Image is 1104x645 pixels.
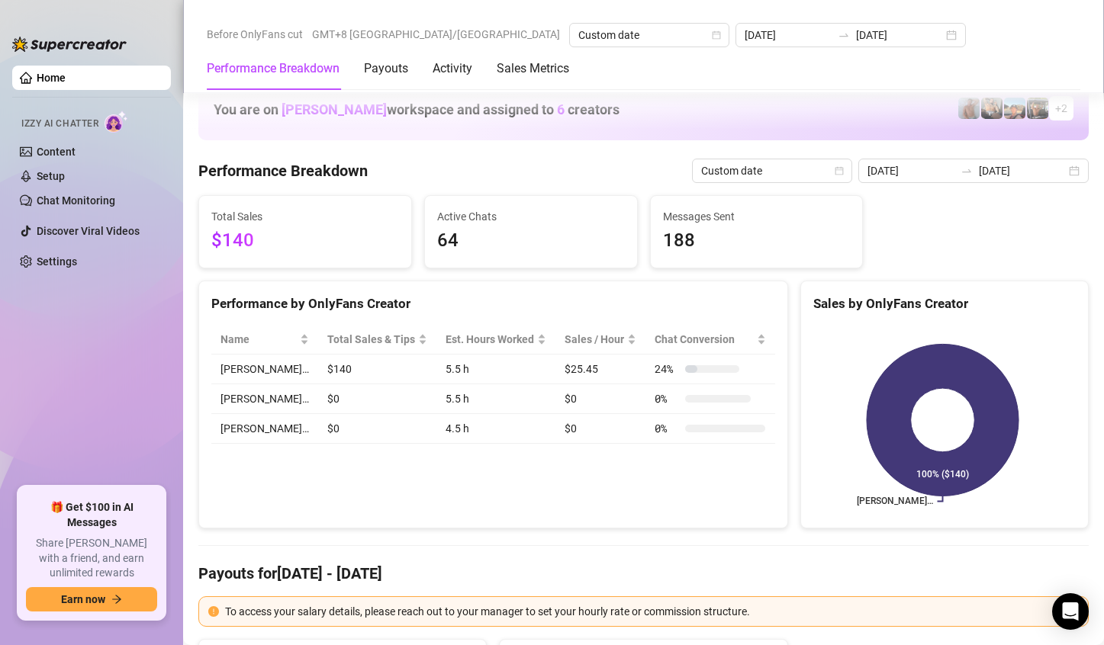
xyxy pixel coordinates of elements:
td: [PERSON_NAME]… [211,384,318,414]
span: 188 [663,226,851,255]
span: to [961,165,973,177]
img: George [981,98,1003,119]
input: End date [979,162,1066,179]
img: logo-BBDzfeDw.svg [12,37,127,52]
span: $140 [211,226,399,255]
input: Start date [745,27,832,43]
span: Sales / Hour [565,331,624,348]
span: Custom date [578,24,720,47]
span: Active Chats [437,208,625,225]
a: Home [37,72,66,84]
h1: You are on workspace and assigned to creators [214,101,620,118]
input: End date [856,27,943,43]
span: Izzy AI Chatter [21,117,98,131]
span: swap-right [961,165,973,177]
h4: Payouts for [DATE] - [DATE] [198,563,1089,584]
span: exclamation-circle [208,606,219,617]
img: Joey [958,98,980,119]
a: Settings [37,255,77,268]
span: calendar [712,30,721,40]
td: $0 [318,384,436,414]
div: Sales Metrics [497,59,569,78]
span: 🎁 Get $100 in AI Messages [26,500,157,530]
td: $25.45 [555,355,645,384]
td: 4.5 h [436,414,555,444]
span: Messages Sent [663,208,851,225]
td: $0 [555,384,645,414]
text: [PERSON_NAME]… [856,496,932,507]
span: Chat Conversion [655,331,753,348]
span: Total Sales [211,208,399,225]
a: Content [37,146,76,158]
a: Discover Viral Videos [37,225,140,237]
td: $140 [318,355,436,384]
span: Earn now [61,593,105,605]
th: Sales / Hour [555,325,645,355]
img: Nathan [1027,98,1048,119]
span: 6 [557,101,565,117]
div: Performance Breakdown [207,59,340,78]
div: Payouts [364,59,408,78]
img: AI Chatter [105,111,128,133]
td: 5.5 h [436,384,555,414]
span: to [838,29,850,41]
h4: Performance Breakdown [198,160,368,181]
span: Share [PERSON_NAME] with a friend, and earn unlimited rewards [26,536,157,581]
span: Total Sales & Tips [327,331,415,348]
div: Open Intercom Messenger [1052,593,1089,630]
th: Chat Conversion [645,325,774,355]
span: Custom date [701,159,843,182]
span: 0 % [655,420,679,437]
div: Est. Hours Worked [446,331,534,348]
span: GMT+8 [GEOGRAPHIC_DATA]/[GEOGRAPHIC_DATA] [312,23,560,46]
div: Sales by OnlyFans Creator [813,294,1076,314]
input: Start date [867,162,954,179]
span: + 2 [1055,100,1067,117]
a: Setup [37,170,65,182]
span: calendar [835,166,844,175]
div: Activity [433,59,472,78]
span: arrow-right [111,594,122,605]
button: Earn nowarrow-right [26,587,157,611]
a: Chat Monitoring [37,194,115,207]
td: 5.5 h [436,355,555,384]
div: To access your salary details, please reach out to your manager to set your hourly rate or commis... [225,603,1079,620]
span: Before OnlyFans cut [207,23,303,46]
td: $0 [318,414,436,444]
span: [PERSON_NAME] [282,101,387,117]
th: Name [211,325,318,355]
td: [PERSON_NAME]… [211,355,318,384]
span: 24 % [655,361,679,377]
img: Zach [1004,98,1025,119]
th: Total Sales & Tips [318,325,436,355]
div: Performance by OnlyFans Creator [211,294,775,314]
span: 0 % [655,390,679,407]
td: $0 [555,414,645,444]
span: 64 [437,226,625,255]
span: Name [220,331,297,348]
td: [PERSON_NAME]… [211,414,318,444]
span: swap-right [838,29,850,41]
